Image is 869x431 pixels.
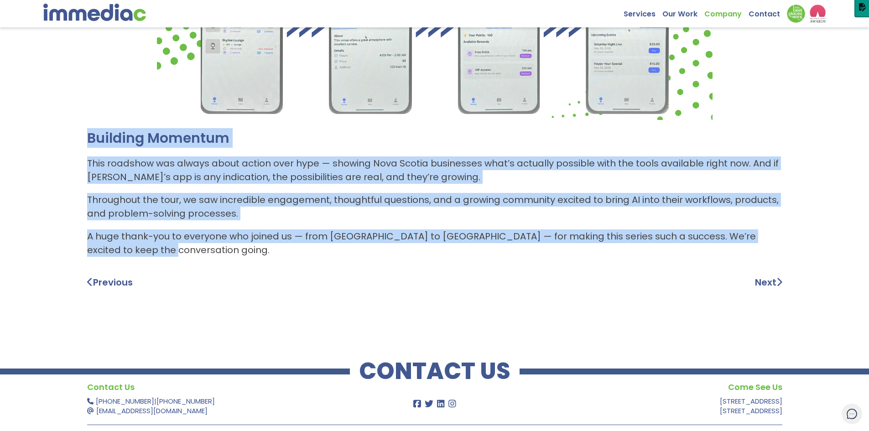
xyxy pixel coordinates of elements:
[87,193,782,220] p: Throughout the tour, we saw incredible engagement, thoughtful questions, and a growing community ...
[87,396,370,415] p: |
[350,362,520,380] h2: CONTACT US
[500,380,782,394] h4: Come See Us
[704,5,749,19] a: Company
[87,129,782,147] h2: Building Momentum
[87,380,370,394] h4: Contact Us
[624,5,662,19] a: Services
[96,396,154,406] a: [PHONE_NUMBER]
[87,229,782,257] p: A huge thank-you to everyone who joined us — from [GEOGRAPHIC_DATA] to [GEOGRAPHIC_DATA] — for ma...
[662,5,704,19] a: Our Work
[749,5,787,19] a: Contact
[87,276,133,289] a: Previous
[43,4,146,21] img: immediac
[787,5,805,23] img: Down
[720,396,782,415] a: [STREET_ADDRESS][STREET_ADDRESS]
[87,156,782,184] p: This roadshow was always about action over hype — showing Nova Scotia businesses what’s actually ...
[755,275,782,289] a: Next
[156,396,215,406] a: [PHONE_NUMBER]
[810,5,826,23] img: logo2_wea_nobg.webp
[96,406,208,415] a: [EMAIL_ADDRESS][DOMAIN_NAME]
